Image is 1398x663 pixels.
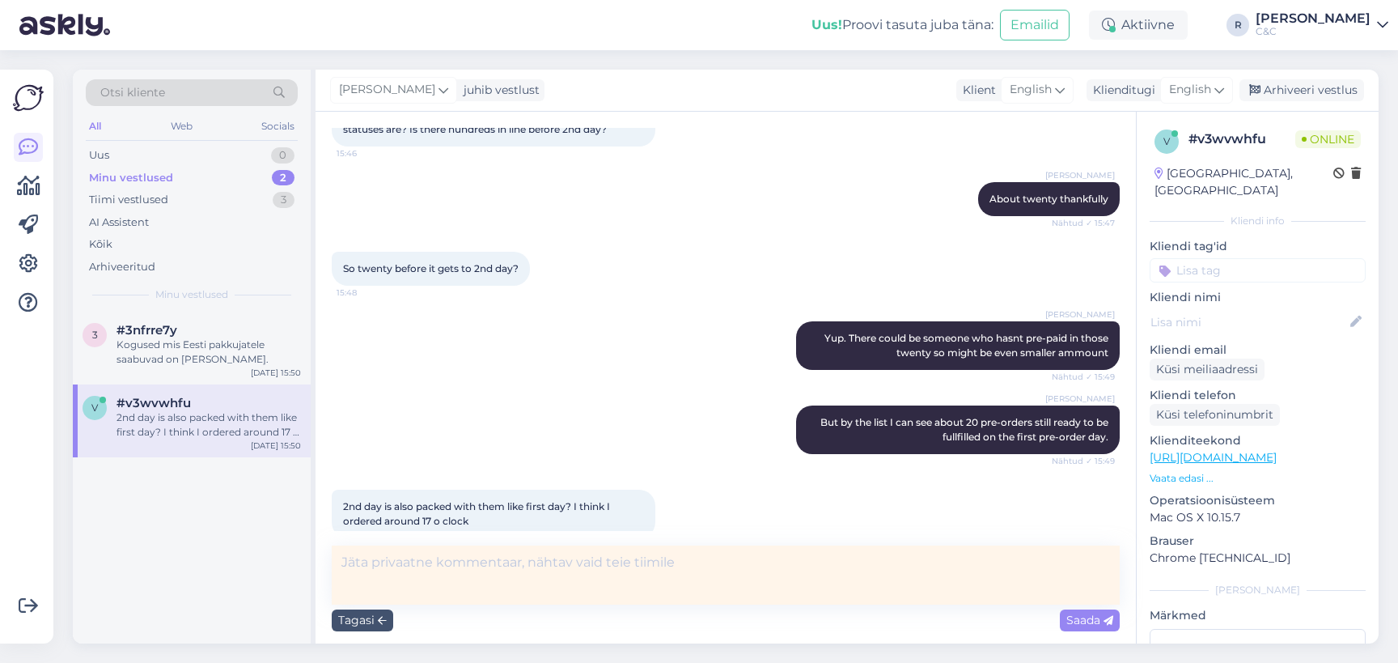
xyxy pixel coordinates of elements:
div: C&C [1256,25,1370,38]
span: v [91,402,98,414]
p: Chrome [TECHNICAL_ID] [1150,550,1366,567]
span: English [1169,81,1211,99]
span: #3nfrre7y [116,323,177,338]
p: Kliendi nimi [1150,289,1366,306]
div: Tiimi vestlused [89,192,168,208]
span: Nähtud ✓ 15:49 [1052,455,1115,467]
div: Uus [89,147,109,164]
div: AI Assistent [89,215,149,231]
div: Proovi tasuta juba täna: [811,15,993,35]
div: Klient [956,82,996,99]
span: #v3wvwhfu [116,396,191,410]
div: Tagasi [332,610,393,631]
div: [PERSON_NAME] [1256,12,1370,25]
div: Kogused mis Eesti pakkujatele saabuvad on [PERSON_NAME]. [116,338,301,367]
div: Socials [258,116,298,137]
span: [PERSON_NAME] [339,81,435,99]
div: Minu vestlused [89,170,173,186]
div: Klienditugi [1087,82,1155,99]
div: Küsi meiliaadressi [1150,359,1265,380]
div: 2nd day is also packed with them like first day? I think I ordered around 17 o clock [116,410,301,440]
div: juhib vestlust [457,82,540,99]
span: Online [1295,130,1361,148]
p: Vaata edasi ... [1150,471,1366,486]
span: 15:48 [337,287,397,299]
p: Operatsioonisüsteem [1150,492,1366,509]
div: Küsi telefoninumbrit [1150,404,1280,426]
span: [PERSON_NAME] [1045,393,1115,405]
span: [PERSON_NAME] [1045,308,1115,321]
a: [URL][DOMAIN_NAME] [1150,450,1277,465]
span: Saada [1066,613,1113,627]
button: Emailid [1000,10,1070,40]
input: Lisa tag [1150,258,1366,283]
span: But by the list I can see about 20 pre-orders still ready to be fullfilled on the first pre-order... [820,416,1111,443]
div: All [86,116,104,137]
p: Klienditeekond [1150,432,1366,449]
span: 15:46 [337,147,397,159]
a: [PERSON_NAME]C&C [1256,12,1388,38]
div: Web [167,116,196,137]
span: English [1010,81,1052,99]
div: # v3wvwhfu [1188,130,1295,149]
p: Kliendi email [1150,342,1366,359]
p: Märkmed [1150,607,1366,624]
b: Uus! [811,17,842,32]
div: [GEOGRAPHIC_DATA], [GEOGRAPHIC_DATA] [1154,165,1333,199]
div: [DATE] 15:50 [251,367,301,379]
span: v [1163,135,1170,147]
div: 2 [272,170,294,186]
span: 2nd day is also packed with them like first day? I think I ordered around 17 o clock [343,500,612,527]
span: Minu vestlused [155,287,228,302]
img: Askly Logo [13,83,44,113]
span: Otsi kliente [100,84,165,101]
div: Kõik [89,236,112,253]
p: Kliendi telefon [1150,387,1366,404]
div: Aktiivne [1089,11,1188,40]
div: R [1226,14,1249,36]
span: 3 [92,329,98,341]
p: Mac OS X 10.15.7 [1150,509,1366,526]
div: Kliendi info [1150,214,1366,228]
span: Yup. There could be someone who hasnt pre-paid in those twenty so might be even smaller ammount [824,332,1111,359]
span: [PERSON_NAME] [1045,169,1115,181]
span: So twenty before it gets to 2nd day? [343,262,519,274]
div: 3 [273,192,294,208]
p: Kliendi tag'id [1150,238,1366,255]
span: Nähtud ✓ 15:47 [1052,217,1115,229]
span: Nähtud ✓ 15:49 [1052,371,1115,383]
p: Brauser [1150,533,1366,550]
div: [PERSON_NAME] [1150,583,1366,597]
div: [DATE] 15:50 [251,440,301,452]
span: About twenty thankfully [989,193,1108,205]
div: Arhiveeritud [89,259,155,275]
div: Arhiveeri vestlus [1239,79,1364,101]
div: 0 [271,147,294,164]
input: Lisa nimi [1150,313,1347,331]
